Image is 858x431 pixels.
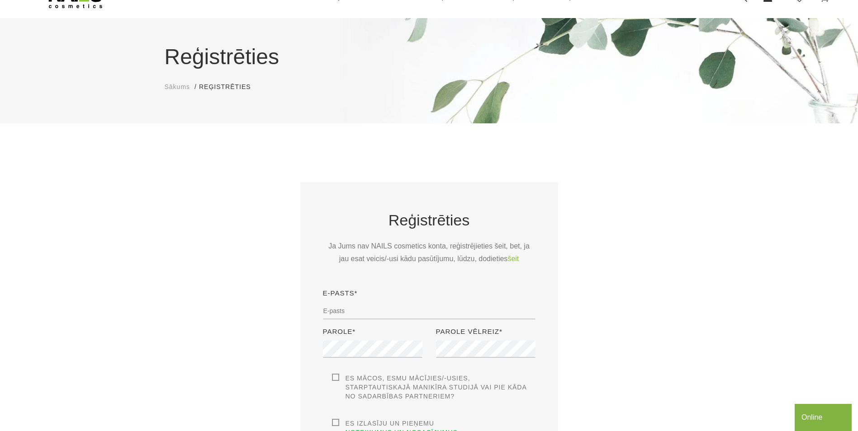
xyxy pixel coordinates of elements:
[323,288,358,299] label: E-pasts*
[323,209,536,231] h2: Reģistrēties
[323,302,536,319] input: E-pasts
[332,374,536,401] label: Es mācos, esmu mācījies/-usies, Starptautiskajā Manikīra studijā vai pie kāda no sadarbības partn...
[323,240,536,265] p: Ja Jums nav NAILS cosmetics konta, reģistrējieties šeit, bet, ja jau esat veicis/-usi kādu pasūtī...
[199,82,260,92] li: Reģistrēties
[436,326,502,337] label: Parole vēlreiz*
[323,326,356,337] label: Parole*
[165,41,694,73] h1: Reģistrēties
[165,82,190,92] a: Sākums
[795,402,853,431] iframe: chat widget
[507,253,519,265] a: šeit
[165,83,190,90] span: Sākums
